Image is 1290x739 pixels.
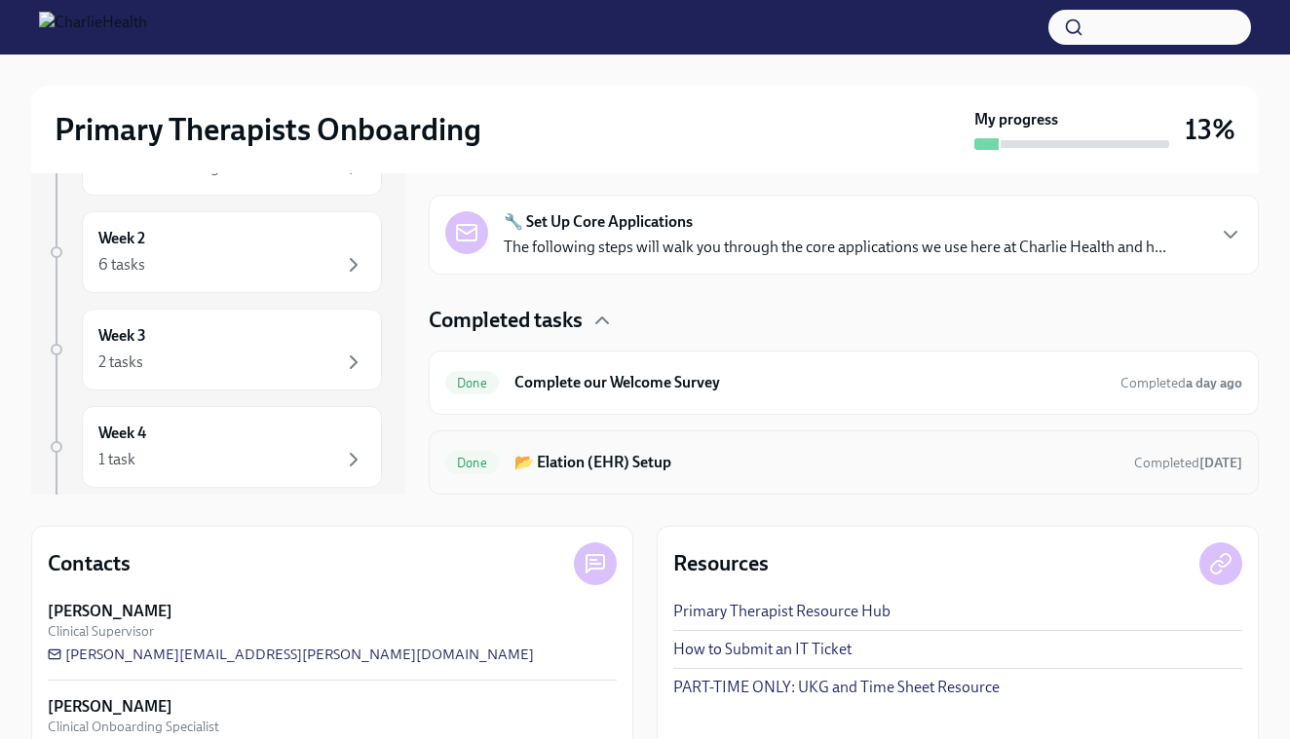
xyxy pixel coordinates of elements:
h6: Week 4 [98,423,146,444]
h2: Primary Therapists Onboarding [55,110,481,149]
strong: [PERSON_NAME] [48,601,172,622]
strong: [PERSON_NAME] [48,696,172,718]
span: August 11th, 2025 13:45 [1120,374,1242,392]
span: Completed [1134,455,1242,471]
div: 6 tasks [98,254,145,276]
span: Clinical Supervisor [48,622,154,641]
a: Week 26 tasks [47,211,382,293]
img: CharlieHealth [39,12,147,43]
h6: Week 2 [98,228,145,249]
a: [PERSON_NAME][EMAIL_ADDRESS][PERSON_NAME][DOMAIN_NAME] [48,645,534,664]
strong: a day ago [1186,375,1242,391]
strong: My progress [974,109,1058,130]
strong: [DATE] [1199,455,1242,471]
a: How to Submit an IT Ticket [673,639,852,660]
div: Completed tasks [429,306,1259,335]
span: Done [445,376,499,390]
div: 1 task [98,449,135,470]
a: Week 41 task [47,406,382,488]
a: DoneComplete our Welcome SurveyCompleteda day ago [445,367,1242,398]
a: Done📂 Elation (EHR) SetupCompleted[DATE] [445,447,1242,478]
h6: Complete our Welcome Survey [514,372,1105,393]
h3: 13% [1185,112,1235,147]
a: Primary Therapist Resource Hub [673,601,891,622]
span: Clinical Onboarding Specialist [48,718,219,736]
a: PART-TIME ONLY: UKG and Time Sheet Resource [673,677,1000,698]
a: Week 32 tasks [47,309,382,390]
span: Completed [1120,375,1242,391]
h4: Contacts [48,549,131,578]
h6: 📂 Elation (EHR) Setup [514,452,1119,473]
div: 2 tasks [98,351,143,373]
span: August 11th, 2025 21:15 [1134,454,1242,472]
h4: Completed tasks [429,306,583,335]
span: Done [445,456,499,470]
p: The following steps will walk you through the core applications we use here at Charlie Health and... [504,237,1166,258]
h4: Resources [673,549,769,578]
h6: Week 3 [98,325,146,347]
strong: 🔧 Set Up Core Applications [504,211,693,233]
